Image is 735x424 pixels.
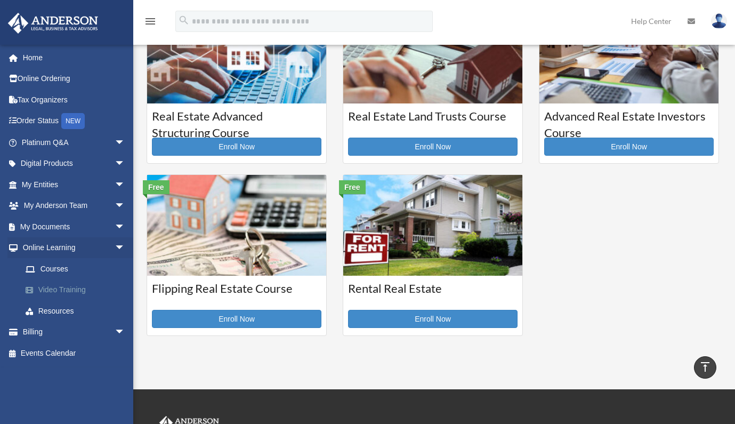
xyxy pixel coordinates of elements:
[143,180,169,194] div: Free
[115,153,136,175] span: arrow_drop_down
[348,108,518,135] h3: Real Estate Land Trusts Course
[5,13,101,34] img: Anderson Advisors Platinum Portal
[178,14,190,26] i: search
[7,342,141,364] a: Events Calendar
[152,310,321,328] a: Enroll Now
[711,13,727,29] img: User Pic
[7,237,141,259] a: Online Learningarrow_drop_down
[152,281,321,307] h3: Flipping Real Estate Course
[544,138,714,156] a: Enroll Now
[339,180,366,194] div: Free
[7,47,141,68] a: Home
[144,19,157,28] a: menu
[115,237,136,259] span: arrow_drop_down
[544,108,714,135] h3: Advanced Real Estate Investors Course
[15,279,141,301] a: Video Training
[115,216,136,238] span: arrow_drop_down
[7,89,141,110] a: Tax Organizers
[15,258,136,279] a: Courses
[7,153,141,174] a: Digital Productsarrow_drop_down
[348,281,518,307] h3: Rental Real Estate
[699,361,712,373] i: vertical_align_top
[152,108,321,135] h3: Real Estate Advanced Structuring Course
[7,322,141,343] a: Billingarrow_drop_down
[115,132,136,154] span: arrow_drop_down
[7,216,141,237] a: My Documentsarrow_drop_down
[115,322,136,343] span: arrow_drop_down
[61,113,85,129] div: NEW
[7,174,141,195] a: My Entitiesarrow_drop_down
[7,132,141,153] a: Platinum Q&Aarrow_drop_down
[7,68,141,90] a: Online Ordering
[348,138,518,156] a: Enroll Now
[7,195,141,217] a: My Anderson Teamarrow_drop_down
[144,15,157,28] i: menu
[694,356,716,379] a: vertical_align_top
[152,138,321,156] a: Enroll Now
[115,195,136,217] span: arrow_drop_down
[115,174,136,196] span: arrow_drop_down
[7,110,141,132] a: Order StatusNEW
[15,300,141,322] a: Resources
[348,310,518,328] a: Enroll Now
